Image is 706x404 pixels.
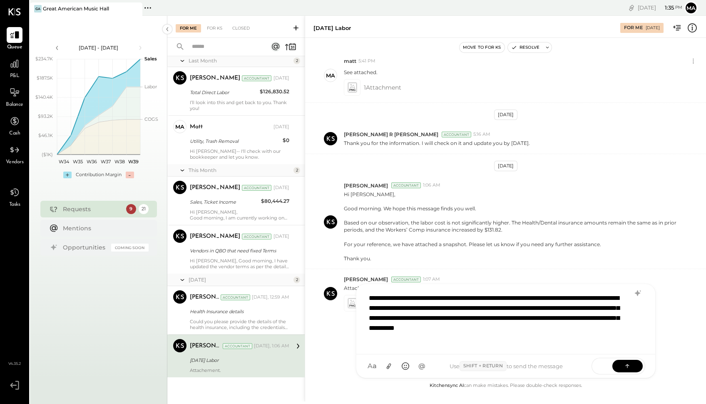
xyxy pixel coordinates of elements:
text: W39 [128,159,138,165]
div: + [63,172,72,178]
div: $126,830.52 [260,87,289,96]
div: ma [175,123,184,131]
div: 2 [293,167,300,174]
span: SEND [592,356,612,377]
div: Opportunities [63,243,107,252]
text: W37 [100,159,110,165]
span: 5:41 PM [358,58,375,65]
text: Sales [144,56,157,62]
a: Balance [0,85,29,109]
p: Thank you for the information. I will check on it and update you by [DATE]. [344,140,530,147]
text: $234.7K [35,56,53,62]
div: Total Direct Labor [190,88,257,97]
div: For KS [203,24,226,32]
div: Hi [PERSON_NAME]-- I'll check with our bookkeeper and let you know. [190,148,289,160]
div: Accountant [242,234,271,239]
span: @ [418,362,425,370]
span: Balance [6,101,23,109]
div: Accountant [242,75,271,81]
div: [PERSON_NAME] [190,74,240,82]
div: [DATE] [494,110,517,120]
div: [DATE] Labor [313,24,351,32]
div: copy link [627,3,636,12]
span: [PERSON_NAME] [344,182,388,189]
text: ($1K) [42,152,53,157]
div: [DATE] Labor [190,356,287,364]
span: Tasks [9,201,20,209]
a: Tasks [0,185,29,209]
div: Accountant [223,343,252,349]
div: [DATE] [273,75,289,82]
div: Coming Soon [111,244,149,252]
div: Hi [PERSON_NAME], Good morning, I have updated the vendor terms as per the details you provided i... [190,258,289,269]
span: Cash [9,130,20,137]
button: Aa [365,359,380,374]
span: [PERSON_NAME] R [PERSON_NAME] [344,131,438,138]
div: [DATE] [189,276,291,283]
p: Hi [PERSON_NAME], Good morning. We hope this message finds you well. Based on our observation, th... [344,191,681,262]
button: ma [684,1,698,15]
span: matt [344,57,356,65]
a: Queue [0,27,29,51]
span: 1:06 AM [423,182,440,189]
div: Accountant [242,185,271,191]
text: Labor [144,84,157,90]
a: Cash [0,113,29,137]
a: P&L [0,56,29,80]
div: Could you please provide the details of the health insurance, including the credentials and the p... [190,319,289,330]
div: Hi [PERSON_NAME], [190,209,289,221]
text: $93.2K [38,113,53,119]
div: Great American Music Hall [43,5,109,12]
span: a [373,362,377,370]
a: Vendors [0,142,29,166]
div: Attachement. [190,367,289,373]
p: Attachement. [344,284,379,292]
div: $0 [283,136,289,145]
div: For Me [624,25,643,31]
div: [DATE] [638,4,682,12]
div: Closed [228,24,254,32]
div: Good morning, I am currently working on the financials. If I come across any difficulties, I’ll r... [190,215,289,221]
div: Mentions [63,224,144,232]
div: I’ll look into this and get back to you. Thank you! [190,100,289,111]
span: Queue [7,44,22,51]
div: [PERSON_NAME] [190,184,240,192]
div: Accountant [391,182,421,188]
div: $80,444.27 [261,197,289,205]
span: [PERSON_NAME] [344,276,388,283]
div: Last Month [189,57,291,64]
div: [DATE] [273,185,289,191]
span: Shift + Return [460,361,507,371]
text: $46.1K [38,132,53,138]
text: W36 [86,159,97,165]
div: Utility, Trash Removal [190,137,280,145]
text: COGS [144,116,158,122]
div: 21 [139,204,149,214]
div: [DATE] - [DATE] [63,44,134,51]
div: Sales, Ticket Income [190,198,259,206]
button: Resolve [508,42,543,52]
div: Accountant [442,132,471,137]
span: 1 Attachment [364,79,401,96]
div: Health Insurance details [190,307,287,316]
text: W34 [59,159,70,165]
div: [DATE], 12:59 AM [252,294,289,301]
div: [PERSON_NAME] [190,232,240,241]
div: - [126,172,134,178]
text: $187.5K [37,75,53,81]
text: $140.4K [35,94,53,100]
button: Move to for ks [460,42,505,52]
div: [DATE] [494,161,517,171]
div: [DATE] [273,124,289,130]
text: W38 [114,159,124,165]
text: W35 [73,159,83,165]
div: [PERSON_NAME] R [PERSON_NAME] [190,293,219,302]
div: matt [190,123,203,131]
span: 5:16 AM [473,131,490,138]
div: 9 [126,204,136,214]
div: This Month [189,167,291,174]
div: Contribution Margin [76,172,122,178]
div: Accountant [391,277,421,282]
div: 2 [293,277,300,283]
div: Use to send the message [430,361,583,371]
